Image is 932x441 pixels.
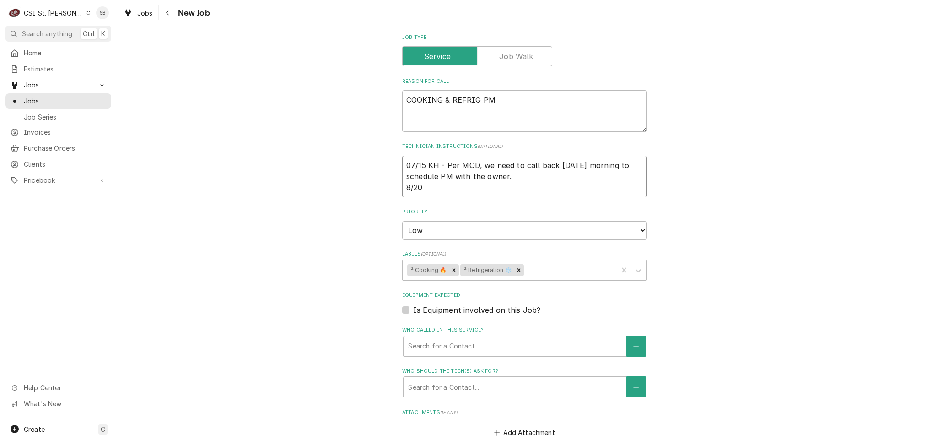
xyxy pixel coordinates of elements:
span: C [101,425,105,434]
a: Go to Help Center [5,380,111,395]
label: Reason For Call [402,78,647,85]
label: Who called in this service? [402,327,647,334]
span: Purchase Orders [24,143,107,153]
a: Job Series [5,109,111,125]
div: ² Cooking 🔥 [407,264,449,276]
a: Go to Jobs [5,77,111,93]
button: Create New Contact [626,336,646,357]
textarea: COOKING & REFRIG PM [402,90,647,132]
span: Home [24,48,107,58]
span: Jobs [137,8,153,18]
span: Estimates [24,64,107,74]
div: Equipment Expected [402,292,647,315]
span: ( optional ) [478,144,503,149]
span: Help Center [24,383,106,392]
div: CSI St. [PERSON_NAME] [24,8,83,18]
span: New Job [175,7,210,19]
div: Priority [402,208,647,239]
a: Clients [5,157,111,172]
label: Is Equipment involved on this Job? [413,305,540,316]
label: Equipment Expected [402,292,647,299]
a: Jobs [120,5,156,21]
div: Technician Instructions [402,143,647,197]
label: Who should the tech(s) ask for? [402,368,647,375]
div: Remove ² Cooking 🔥 [449,264,459,276]
label: Technician Instructions [402,143,647,150]
span: Jobs [24,80,93,90]
svg: Create New Contact [633,384,639,391]
button: Search anythingCtrlK [5,26,111,42]
div: Remove ² Refrigeration ❄️ [514,264,524,276]
span: Create [24,425,45,433]
div: ² Refrigeration ❄️ [460,264,514,276]
div: C [8,6,21,19]
span: Job Series [24,112,107,122]
label: Job Type [402,34,647,41]
label: Attachments [402,409,647,416]
div: Shayla Bell's Avatar [96,6,109,19]
span: K [101,29,105,38]
span: Clients [24,159,107,169]
a: Estimates [5,61,111,76]
div: Who should the tech(s) ask for? [402,368,647,397]
div: Attachments [402,409,647,439]
span: Ctrl [83,29,95,38]
div: Labels [402,250,647,280]
span: What's New [24,399,106,408]
div: CSI St. Louis's Avatar [8,6,21,19]
div: Reason For Call [402,78,647,132]
div: Who called in this service? [402,327,647,356]
span: ( optional ) [421,251,447,256]
label: Priority [402,208,647,216]
span: Jobs [24,96,107,106]
button: Add Attachment [493,426,557,439]
a: Home [5,45,111,60]
span: ( if any ) [440,410,458,415]
span: Pricebook [24,175,93,185]
div: Job Type [402,34,647,66]
a: Go to What's New [5,396,111,411]
a: Jobs [5,93,111,109]
span: Invoices [24,127,107,137]
a: Purchase Orders [5,141,111,156]
textarea: 07/15 KH - Per MOD, we need to call back [DATE] morning to schedule PM with the owner. 8/20 [402,156,647,197]
label: Labels [402,250,647,258]
span: Search anything [22,29,72,38]
div: SB [96,6,109,19]
a: Go to Pricebook [5,173,111,188]
svg: Create New Contact [633,343,639,349]
button: Navigate back [161,5,175,20]
a: Invoices [5,125,111,140]
button: Create New Contact [626,376,646,397]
